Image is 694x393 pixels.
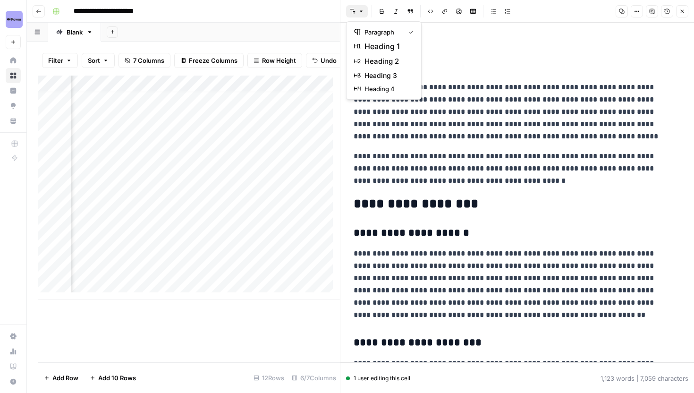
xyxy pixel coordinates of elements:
[6,359,21,374] a: Learning Hub
[288,370,340,385] div: 6/7 Columns
[6,11,23,28] img: Power Digital Logo
[133,56,164,65] span: 7 Columns
[364,84,410,94] span: heading 4
[6,53,21,68] a: Home
[262,56,296,65] span: Row Height
[6,329,21,344] a: Settings
[601,374,688,383] div: 1,123 words | 7,059 characters
[6,113,21,128] a: Your Data
[250,370,288,385] div: 12 Rows
[82,53,115,68] button: Sort
[48,56,63,65] span: Filter
[98,373,136,383] span: Add 10 Rows
[6,344,21,359] a: Usage
[346,374,410,383] div: 1 user editing this cell
[321,56,337,65] span: Undo
[48,23,101,42] a: Blank
[6,83,21,98] a: Insights
[364,41,410,52] span: heading 1
[52,373,78,383] span: Add Row
[247,53,302,68] button: Row Height
[6,98,21,113] a: Opportunities
[84,370,142,385] button: Add 10 Rows
[6,8,21,31] button: Workspace: Power Digital
[6,374,21,389] button: Help + Support
[306,53,343,68] button: Undo
[189,56,237,65] span: Freeze Columns
[364,71,410,80] span: heading 3
[6,68,21,83] a: Browse
[118,53,170,68] button: 7 Columns
[364,27,401,37] span: paragraph
[42,53,78,68] button: Filter
[174,53,244,68] button: Freeze Columns
[364,56,410,67] span: heading 2
[88,56,100,65] span: Sort
[38,370,84,385] button: Add Row
[67,27,83,37] div: Blank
